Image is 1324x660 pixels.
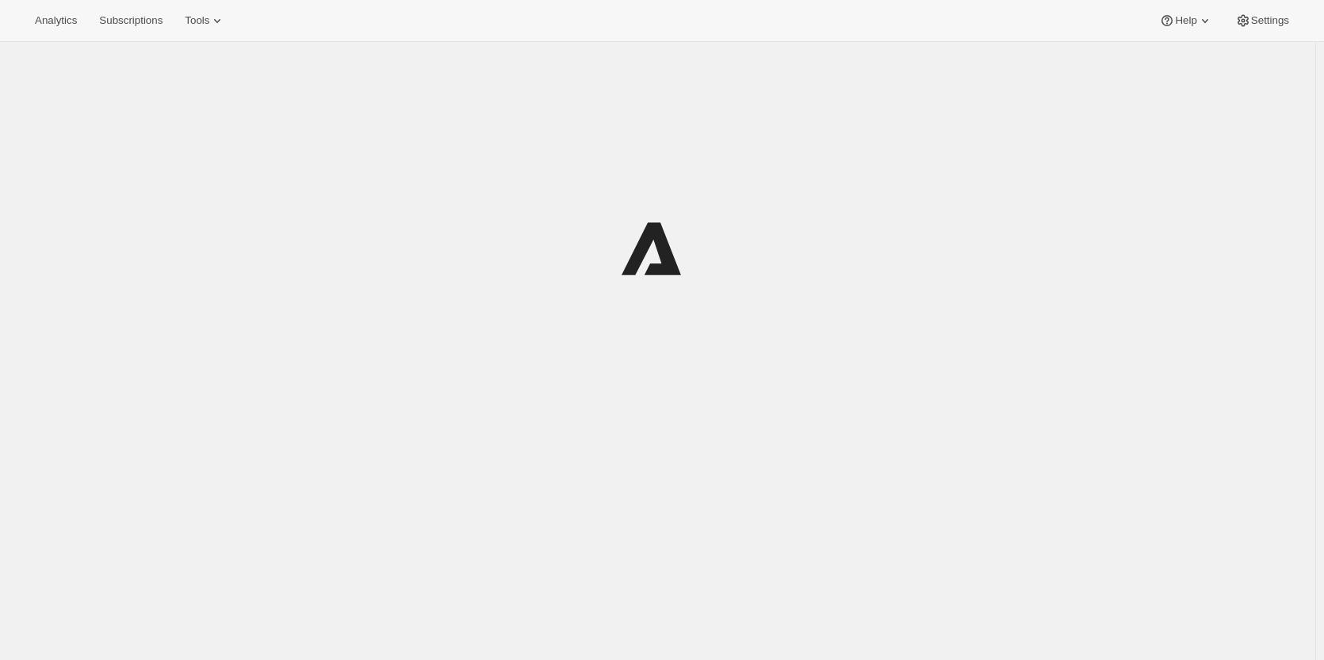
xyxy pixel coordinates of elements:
span: Analytics [35,14,77,27]
span: Help [1175,14,1196,27]
span: Settings [1251,14,1289,27]
button: Settings [1226,10,1299,32]
span: Subscriptions [99,14,163,27]
button: Help [1150,10,1222,32]
span: Tools [185,14,209,27]
button: Tools [175,10,235,32]
button: Subscriptions [90,10,172,32]
button: Analytics [25,10,86,32]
